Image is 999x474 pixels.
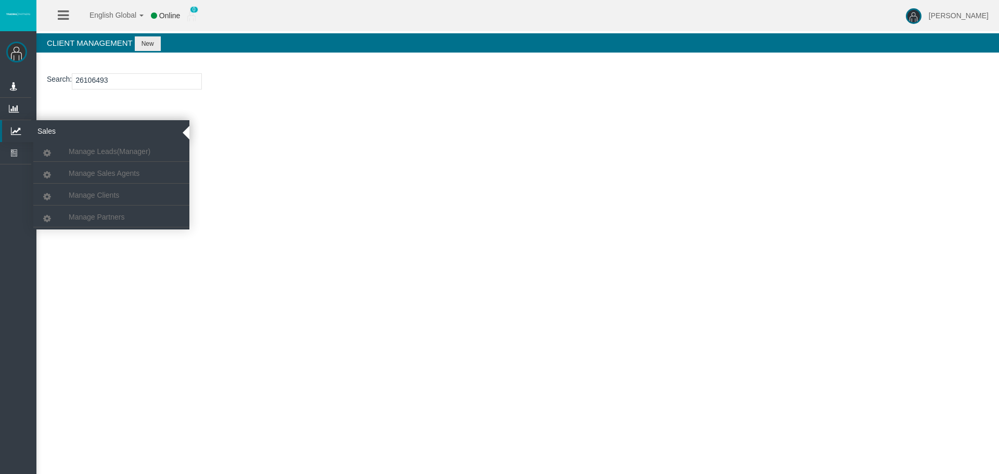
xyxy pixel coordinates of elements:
img: user_small.png [187,11,196,21]
label: Search [47,73,70,85]
span: Manage Partners [69,213,124,221]
a: Manage Clients [33,186,189,204]
span: Sales [30,120,132,142]
a: Sales [2,120,189,142]
span: 0 [190,6,198,13]
span: English Global [76,11,136,19]
span: Online [159,11,180,20]
span: Manage Sales Agents [69,169,139,177]
span: [PERSON_NAME] [929,11,989,20]
p: : [47,73,989,89]
img: user-image [906,8,921,24]
a: Manage Partners [33,208,189,226]
span: Manage Leads(Manager) [69,147,150,156]
a: Manage Sales Agents [33,164,189,183]
img: logo.svg [5,12,31,16]
span: Manage Clients [69,191,119,199]
button: New [135,36,161,51]
a: Manage Leads(Manager) [33,142,189,161]
span: Client Management [47,39,132,47]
